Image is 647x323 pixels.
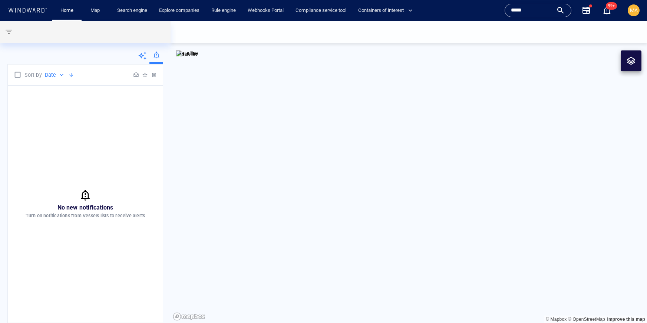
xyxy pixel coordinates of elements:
[606,2,617,10] span: 99+
[156,4,202,17] a: Explore companies
[607,317,645,322] a: Map feedback
[173,312,205,321] a: Mapbox logo
[358,6,413,15] span: Containers of interest
[45,70,65,79] div: Date
[57,4,76,17] a: Home
[630,7,638,13] span: MA
[208,4,239,17] a: Rule engine
[626,3,641,18] button: MA
[245,4,287,17] a: Webhooks Portal
[355,4,419,17] button: Containers of interest
[615,290,641,317] iframe: Chat
[293,4,349,17] a: Compliance service tool
[176,50,198,58] img: satellite
[603,6,611,15] button: 99+
[178,49,198,58] p: Satellite
[603,6,611,15] div: Notification center
[568,317,605,322] a: OpenStreetMap
[45,70,56,79] p: Date
[26,212,145,219] p: Turn on notifications from Vessels lists to receive alerts
[24,70,42,79] p: Sort by
[171,21,647,323] canvas: Map
[114,4,150,17] a: Search engine
[85,4,108,17] button: Map
[601,4,613,16] a: 99+
[546,317,567,322] a: Mapbox
[57,204,113,211] span: No new notifications
[88,4,105,17] a: Map
[55,4,79,17] button: Home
